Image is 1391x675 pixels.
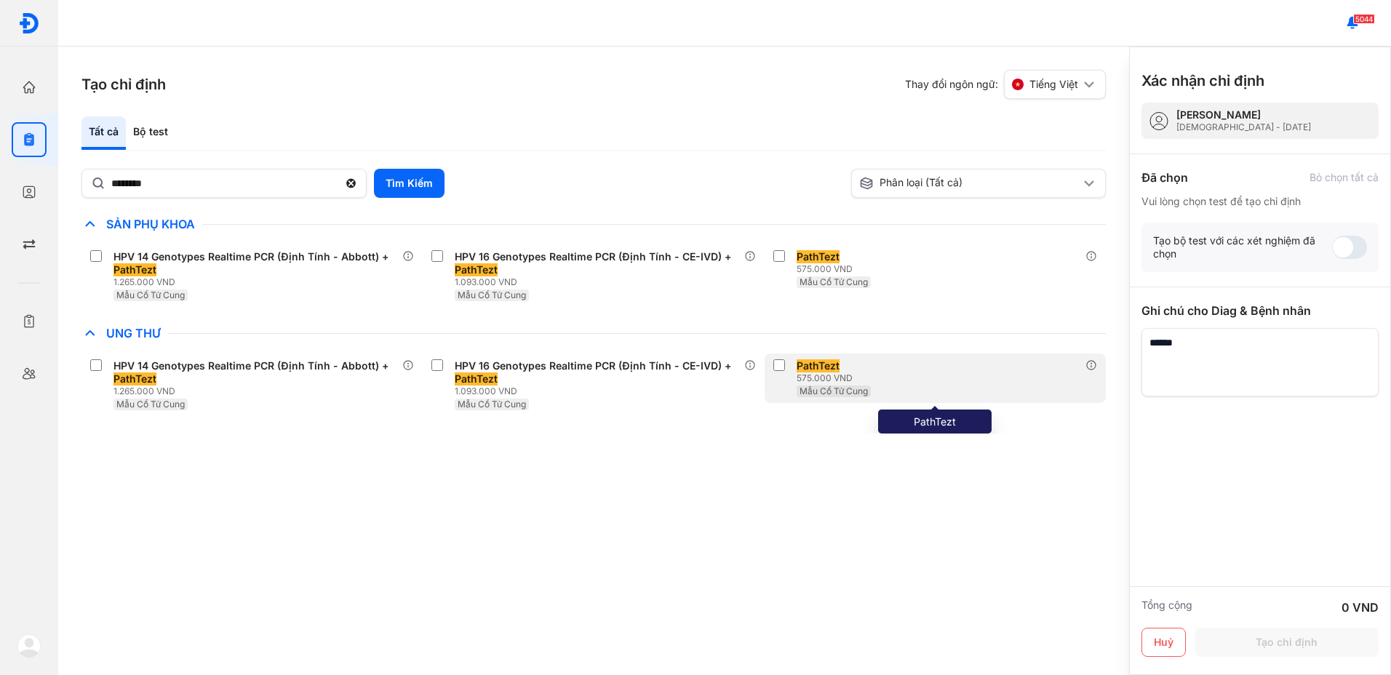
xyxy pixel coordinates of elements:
div: 0 VND [1342,599,1379,616]
div: 1.093.000 VND [455,276,744,288]
div: Bỏ chọn tất cả [1310,171,1379,184]
span: PathTezt [455,372,498,386]
span: PathTezt [113,372,156,386]
img: logo [18,12,40,34]
span: Sản Phụ Khoa [99,217,202,231]
div: HPV 14 Genotypes Realtime PCR (Định Tính - Abbott) + [113,359,396,386]
div: HPV 16 Genotypes Realtime PCR (Định Tính - CE-IVD) + [455,359,738,386]
div: [DEMOGRAPHIC_DATA] - [DATE] [1176,121,1311,133]
div: Tạo bộ test với các xét nghiệm đã chọn [1153,234,1332,260]
button: Tạo chỉ định [1195,628,1379,657]
span: Mẫu Cổ Tử Cung [116,399,185,410]
div: Thay đổi ngôn ngữ: [905,70,1106,99]
div: 1.265.000 VND [113,386,402,397]
span: Tiếng Việt [1029,78,1078,91]
div: Bộ test [126,116,175,150]
div: Đã chọn [1141,169,1188,186]
div: Vui lòng chọn test để tạo chỉ định [1141,195,1379,208]
span: PathTezt [797,359,840,372]
div: [PERSON_NAME] [1176,108,1311,121]
button: Huỷ [1141,628,1186,657]
div: Tổng cộng [1141,599,1192,616]
div: 575.000 VND [797,263,874,275]
button: Tìm Kiếm [374,169,445,198]
div: HPV 14 Genotypes Realtime PCR (Định Tính - Abbott) + [113,250,396,276]
span: Mẫu Cổ Tử Cung [458,399,526,410]
span: Mẫu Cổ Tử Cung [800,276,868,287]
div: 575.000 VND [797,372,874,384]
h3: Xác nhận chỉ định [1141,71,1264,91]
div: Tất cả [81,116,126,150]
div: 1.265.000 VND [113,276,402,288]
span: PathTezt [113,263,156,276]
h3: Tạo chỉ định [81,74,166,95]
span: PathTezt [797,250,840,263]
span: Mẫu Cổ Tử Cung [800,386,868,396]
span: PathTezt [455,263,498,276]
div: Ghi chú cho Diag & Bệnh nhân [1141,302,1379,319]
span: 5044 [1353,14,1375,24]
div: 1.093.000 VND [455,386,744,397]
span: Ung Thư [99,326,168,340]
div: HPV 16 Genotypes Realtime PCR (Định Tính - CE-IVD) + [455,250,738,276]
span: Mẫu Cổ Tử Cung [116,289,185,300]
span: Mẫu Cổ Tử Cung [458,289,526,300]
img: logo [17,634,41,658]
div: Phân loại (Tất cả) [859,176,1080,191]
